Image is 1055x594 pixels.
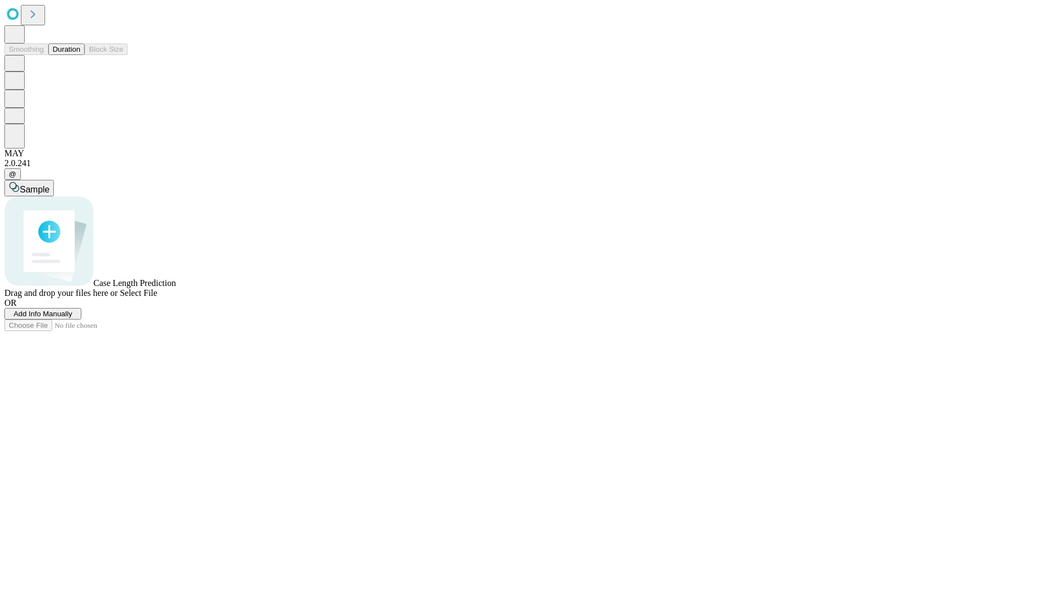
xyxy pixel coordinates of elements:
[4,168,21,180] button: @
[4,43,48,55] button: Smoothing
[93,278,176,288] span: Case Length Prediction
[4,298,16,307] span: OR
[4,158,1051,168] div: 2.0.241
[4,308,81,320] button: Add Info Manually
[85,43,127,55] button: Block Size
[14,310,73,318] span: Add Info Manually
[4,180,54,196] button: Sample
[4,288,118,298] span: Drag and drop your files here or
[9,170,16,178] span: @
[120,288,157,298] span: Select File
[20,185,49,194] span: Sample
[48,43,85,55] button: Duration
[4,148,1051,158] div: MAY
